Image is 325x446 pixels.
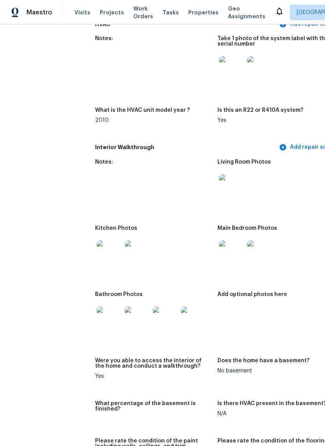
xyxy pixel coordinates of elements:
h5: What is the HVAC unit model year ? [95,108,190,113]
div: Yes [95,374,211,379]
h5: What percentage of the basement is finished? [95,401,211,412]
h5: Notes: [95,36,113,41]
span: Projects [100,9,124,16]
span: Geo Assignments [228,5,265,20]
h5: Is this an R22 or R410A system? [217,108,303,113]
span: Properties [188,9,219,16]
h5: Bathroom Photos [95,292,143,297]
h5: Notes: [95,159,113,165]
h5: Does the home have a basement? [217,358,309,363]
span: Tasks [162,10,179,15]
h5: Kitchen Photos [95,226,137,231]
h5: Main Bedroom Photos [217,226,277,231]
span: Visits [74,9,90,16]
span: Work Orders [133,5,153,20]
h5: Were you able to access the interior of the home and conduct a walkthrough? [95,358,211,369]
h5: Interior Walkthrough [95,143,277,152]
span: Maestro [26,9,52,16]
h5: Add optional photos here [217,292,287,297]
div: 2010 [95,118,211,123]
h5: Living Room Photos [217,159,271,165]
